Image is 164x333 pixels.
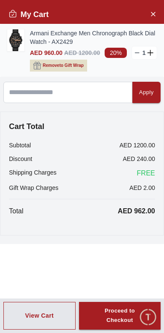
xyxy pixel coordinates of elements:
span: 20% [105,48,127,58]
p: Discount [9,155,32,163]
button: Apply [132,82,161,103]
a: Armani Exchange Men Chronograph Black Dial Watch - AX2429 [30,29,157,46]
button: View Cart [3,302,76,330]
span: AED 1200.00 [64,49,100,56]
p: AED 962.00 [118,206,155,216]
h2: My Cart [9,9,49,20]
span: AED 960.00 [30,49,62,56]
p: 1 [141,49,147,57]
img: ... [7,29,24,51]
div: Apply [139,88,154,98]
p: Gift Wrap Charges [9,184,59,192]
div: View Cart [25,311,54,320]
div: Proceed to Checkout [94,306,145,326]
button: Removeto Gift Wrap [30,60,87,72]
p: Total [9,206,23,216]
h4: Cart Total [9,121,155,132]
p: AED 240.00 [123,155,155,163]
button: Proceed to Checkout [79,302,161,330]
p: Shipping Charges [9,168,56,178]
div: Chat Widget [139,308,158,327]
p: AED 1200.00 [120,141,155,149]
span: FREE [137,168,155,178]
button: Close Account [146,7,160,20]
p: Subtotal [9,141,31,149]
p: AED 2.00 [129,184,155,192]
span: Remove to Gift Wrap [43,61,84,70]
